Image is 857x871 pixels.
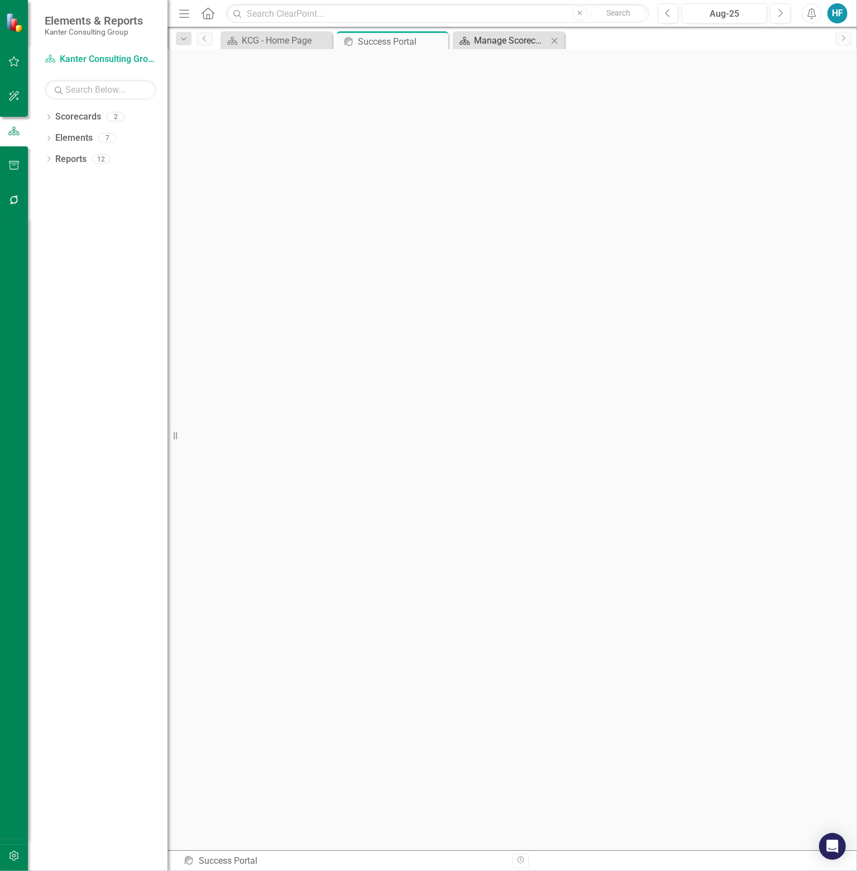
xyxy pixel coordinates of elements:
[167,46,857,847] iframe: Success Portal
[474,34,548,47] div: Manage Scorecards
[242,34,329,47] div: KCG - Home Page
[358,35,446,49] div: Success Portal
[456,34,548,47] a: Manage Scorecards
[827,3,848,23] button: HF
[682,3,768,23] button: Aug-25
[45,53,156,66] a: Kanter Consulting Group, CPAs & Advisors
[45,14,143,27] span: Elements & Reports
[686,7,764,21] div: Aug-25
[55,132,93,145] a: Elements
[223,34,329,47] a: KCG - Home Page
[92,154,110,164] div: 12
[55,111,101,123] a: Scorecards
[107,112,125,122] div: 2
[45,27,143,36] small: Kanter Consulting Group
[226,4,649,23] input: Search ClearPoint...
[819,833,846,860] div: Open Intercom Messenger
[606,8,630,17] span: Search
[98,134,116,143] div: 7
[591,6,647,21] button: Search
[55,153,87,166] a: Reports
[183,855,504,868] div: Success Portal
[45,80,156,99] input: Search Below...
[6,13,25,32] img: ClearPoint Strategy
